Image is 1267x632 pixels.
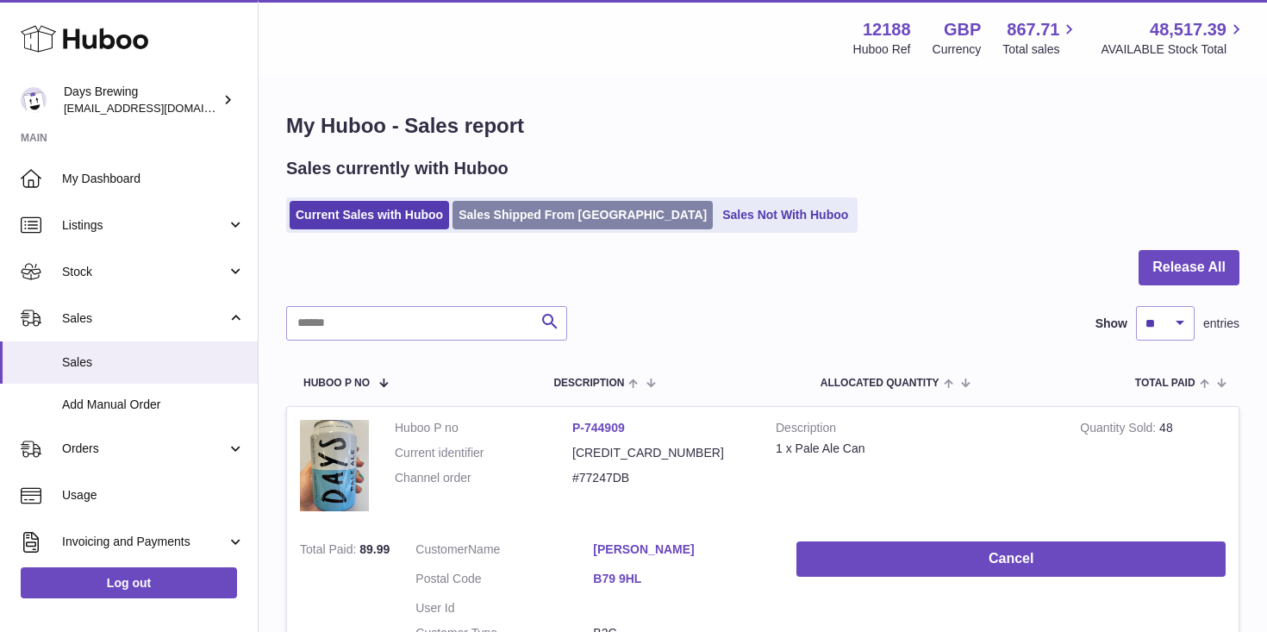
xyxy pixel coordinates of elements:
[572,470,750,486] dd: #77247DB
[1135,378,1195,389] span: Total paid
[944,18,981,41] strong: GBP
[21,87,47,113] img: helena@daysbrewing.com
[359,542,390,556] span: 89.99
[415,571,593,591] dt: Postal Code
[62,397,245,413] span: Add Manual Order
[1101,41,1246,58] span: AVAILABLE Stock Total
[593,571,771,587] a: B79 9HL
[286,157,509,180] h2: Sales currently with Huboo
[1203,316,1239,332] span: entries
[593,541,771,558] a: [PERSON_NAME]
[796,541,1226,577] button: Cancel
[863,18,911,41] strong: 12188
[1080,421,1159,439] strong: Quantity Sold
[395,445,572,461] dt: Current identifier
[933,41,982,58] div: Currency
[62,534,227,550] span: Invoicing and Payments
[1002,41,1079,58] span: Total sales
[303,378,370,389] span: Huboo P no
[62,264,227,280] span: Stock
[62,354,245,371] span: Sales
[415,542,468,556] span: Customer
[64,101,253,115] span: [EMAIL_ADDRESS][DOMAIN_NAME]
[286,112,1239,140] h1: My Huboo - Sales report
[62,487,245,504] span: Usage
[1101,18,1246,58] a: 48,517.39 AVAILABLE Stock Total
[553,378,624,389] span: Description
[1067,407,1239,529] td: 48
[1007,18,1059,41] span: 867.71
[300,542,359,560] strong: Total Paid
[21,567,237,598] a: Log out
[395,470,572,486] dt: Channel order
[415,541,593,562] dt: Name
[452,201,713,229] a: Sales Shipped From [GEOGRAPHIC_DATA]
[572,445,750,461] dd: [CREDIT_CARD_NUMBER]
[1002,18,1079,58] a: 867.71 Total sales
[395,420,572,436] dt: Huboo P no
[62,310,227,327] span: Sales
[572,421,625,435] a: P-744909
[62,217,227,234] span: Listings
[1095,316,1127,332] label: Show
[853,41,911,58] div: Huboo Ref
[776,420,1054,441] strong: Description
[1150,18,1226,41] span: 48,517.39
[776,441,1054,457] div: 1 x Pale Ale Can
[415,600,593,616] dt: User Id
[62,171,245,187] span: My Dashboard
[1139,250,1239,285] button: Release All
[290,201,449,229] a: Current Sales with Huboo
[716,201,854,229] a: Sales Not With Huboo
[300,420,369,512] img: 121881680514664.jpg
[64,84,219,116] div: Days Brewing
[62,441,227,457] span: Orders
[821,378,939,389] span: ALLOCATED Quantity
